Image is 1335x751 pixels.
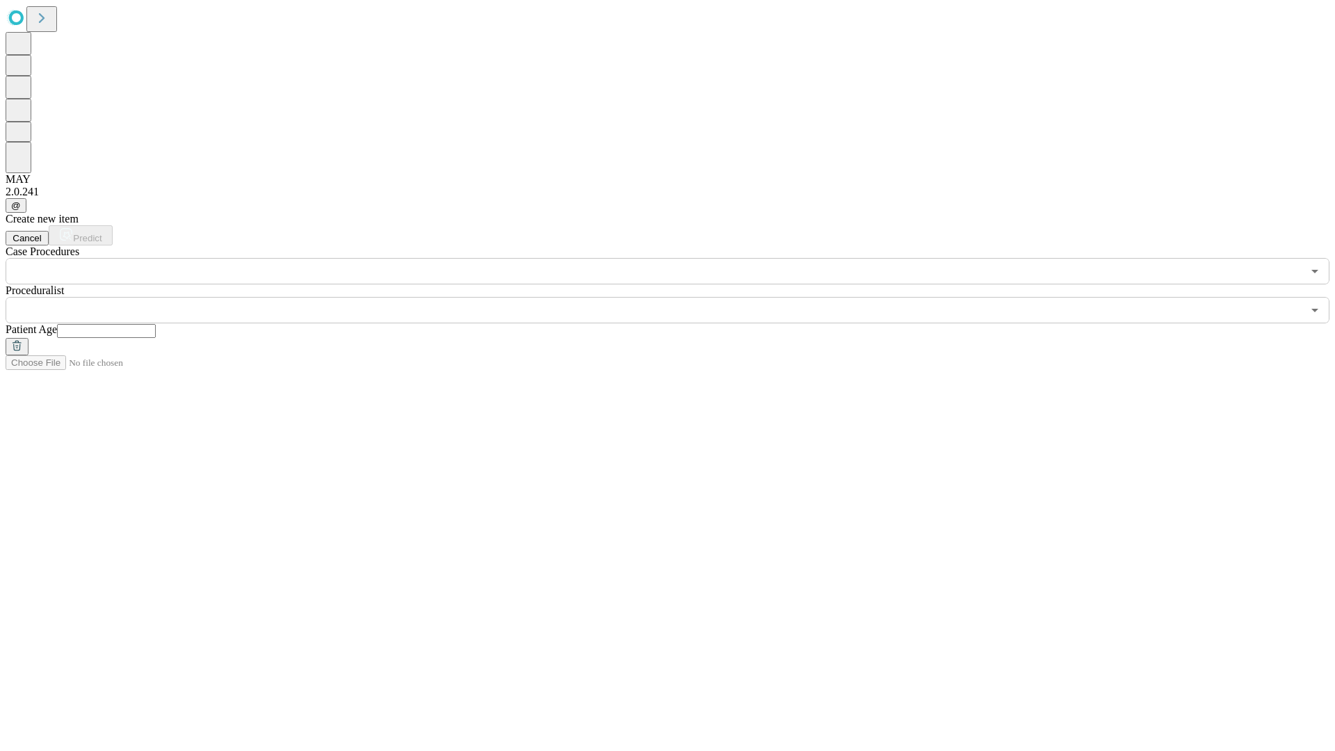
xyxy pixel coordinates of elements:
[6,284,64,296] span: Proceduralist
[6,323,57,335] span: Patient Age
[6,198,26,213] button: @
[6,231,49,245] button: Cancel
[6,213,79,225] span: Create new item
[6,173,1329,186] div: MAY
[49,225,113,245] button: Predict
[73,233,102,243] span: Predict
[1305,261,1325,281] button: Open
[1305,300,1325,320] button: Open
[6,245,79,257] span: Scheduled Procedure
[13,233,42,243] span: Cancel
[6,186,1329,198] div: 2.0.241
[11,200,21,211] span: @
